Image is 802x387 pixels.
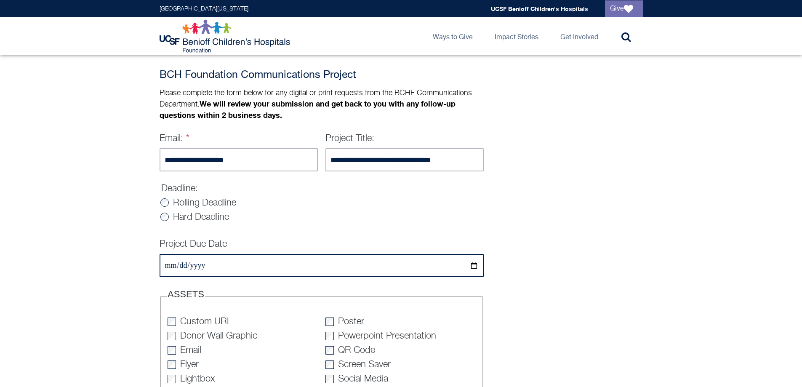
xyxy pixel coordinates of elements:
label: Deadline: [161,184,198,193]
img: Logo for UCSF Benioff Children's Hospitals Foundation [160,19,292,53]
h2: BCH Foundation Communications Project [160,67,484,84]
label: Project Title: [325,134,374,143]
label: Email [180,346,201,355]
a: Give [605,0,643,17]
label: Lightbox [180,374,215,384]
label: Hard Deadline [173,213,229,222]
a: Impact Stories [488,17,545,55]
a: [GEOGRAPHIC_DATA][US_STATE] [160,6,248,12]
label: Powerpoint Presentation [338,331,436,341]
strong: We will review your submission and get back to you with any follow-up questions within 2 business... [160,99,456,120]
label: ASSETS [168,290,204,299]
label: Email: [160,134,190,143]
label: Screen Saver [338,360,391,369]
p: Please complete the form below for any digital or print requests from the BCHF Communications Dep... [160,88,484,121]
label: Project Due Date [160,240,227,249]
label: Donor Wall Graphic [180,331,257,341]
a: UCSF Benioff Children's Hospitals [491,5,588,12]
label: Social Media [338,374,388,384]
a: Get Involved [554,17,605,55]
a: Ways to Give [426,17,480,55]
label: Custom URL [180,317,232,326]
label: Poster [338,317,364,326]
label: QR Code [338,346,375,355]
label: Rolling Deadline [173,198,236,208]
label: Flyer [180,360,199,369]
